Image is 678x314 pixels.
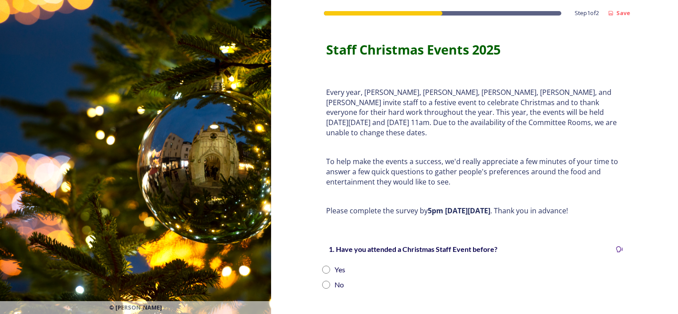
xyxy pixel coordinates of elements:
[335,279,344,290] div: No
[326,206,623,216] p: Please complete the survey by . Thank you in advance!
[428,206,490,216] strong: 5pm [DATE][DATE]
[575,9,599,17] span: Step 1 of 2
[335,264,345,275] div: Yes
[329,245,497,253] strong: 1. Have you attended a Christmas Staff Event before?
[326,157,623,187] p: To help make the events a success, we'd really appreciate a few minutes of your time to answer a ...
[109,303,162,312] span: © [PERSON_NAME]
[616,9,630,17] strong: Save
[326,41,501,58] strong: Staff Christmas Events 2025
[326,87,623,138] p: Every year, [PERSON_NAME], [PERSON_NAME], [PERSON_NAME], [PERSON_NAME], and [PERSON_NAME] invite ...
